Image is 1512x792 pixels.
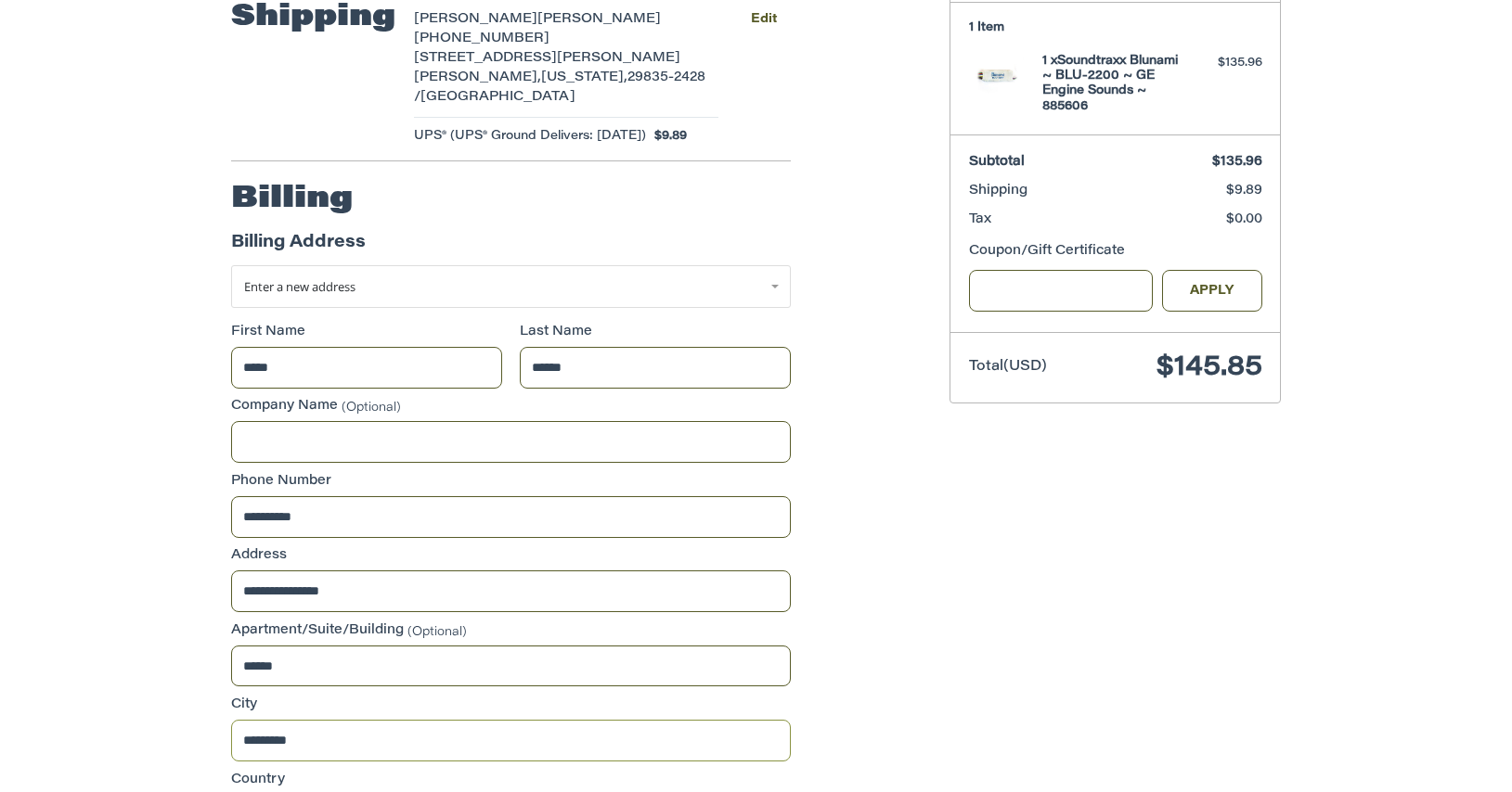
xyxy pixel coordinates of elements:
[969,20,1262,35] h3: 1 Item
[231,621,791,641] label: Apartment/Suite/Building
[736,6,791,32] button: Edit
[414,13,537,26] span: [PERSON_NAME]
[231,231,366,265] legend: Billing Address
[646,127,688,146] span: $9.89
[231,323,502,342] label: First Name
[541,71,627,84] span: [US_STATE],
[969,360,1047,374] span: Total (USD)
[1157,354,1262,382] span: $145.85
[414,32,549,45] span: [PHONE_NUMBER]
[414,127,646,146] span: UPS® (UPS® Ground Delivers: [DATE])
[969,242,1262,262] div: Coupon/Gift Certificate
[231,546,791,566] label: Address
[1042,54,1184,114] h4: 1 x Soundtraxx Blunami ~ BLU-2200 ~ GE Engine Sounds ~ 885606
[520,323,791,342] label: Last Name
[231,771,791,790] label: Country
[231,397,791,416] label: Company Name
[537,13,661,26] span: [PERSON_NAME]
[1162,270,1262,312] button: Apply
[414,52,680,65] span: [STREET_ADDRESS][PERSON_NAME]
[231,696,791,715] label: City
[1226,185,1262,198] span: $9.89
[414,71,541,84] span: [PERSON_NAME],
[244,278,355,295] span: Enter a new address
[407,625,467,637] small: (Optional)
[969,185,1027,198] span: Shipping
[420,91,575,104] span: [GEOGRAPHIC_DATA]
[231,265,791,308] a: Enter or select a different address
[342,402,401,414] small: (Optional)
[969,213,991,226] span: Tax
[231,472,791,492] label: Phone Number
[969,156,1025,169] span: Subtotal
[231,181,353,218] h2: Billing
[1226,213,1262,226] span: $0.00
[969,270,1154,312] input: Gift Certificate or Coupon Code
[1189,54,1262,72] div: $135.96
[1212,156,1262,169] span: $135.96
